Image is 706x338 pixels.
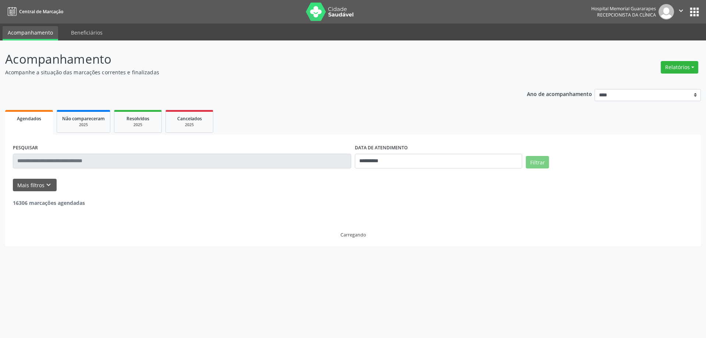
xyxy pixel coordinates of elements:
div: Carregando [340,232,366,238]
div: Hospital Memorial Guararapes [591,6,656,12]
span: Agendados [17,115,41,122]
button: Mais filtroskeyboard_arrow_down [13,179,57,192]
label: PESQUISAR [13,142,38,154]
p: Acompanhe a situação das marcações correntes e finalizadas [5,68,492,76]
p: Acompanhamento [5,50,492,68]
button: Filtrar [526,156,549,168]
a: Beneficiários [66,26,108,39]
strong: 16306 marcações agendadas [13,199,85,206]
img: img [659,4,674,19]
span: Não compareceram [62,115,105,122]
i:  [677,7,685,15]
div: 2025 [62,122,105,128]
span: Central de Marcação [19,8,63,15]
button:  [674,4,688,19]
a: Acompanhamento [3,26,58,40]
span: Resolvidos [126,115,149,122]
label: DATA DE ATENDIMENTO [355,142,408,154]
i: keyboard_arrow_down [44,181,53,189]
button: apps [688,6,701,18]
button: Relatórios [661,61,698,74]
span: Recepcionista da clínica [597,12,656,18]
a: Central de Marcação [5,6,63,18]
span: Cancelados [177,115,202,122]
div: 2025 [120,122,156,128]
p: Ano de acompanhamento [527,89,592,98]
div: 2025 [171,122,208,128]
